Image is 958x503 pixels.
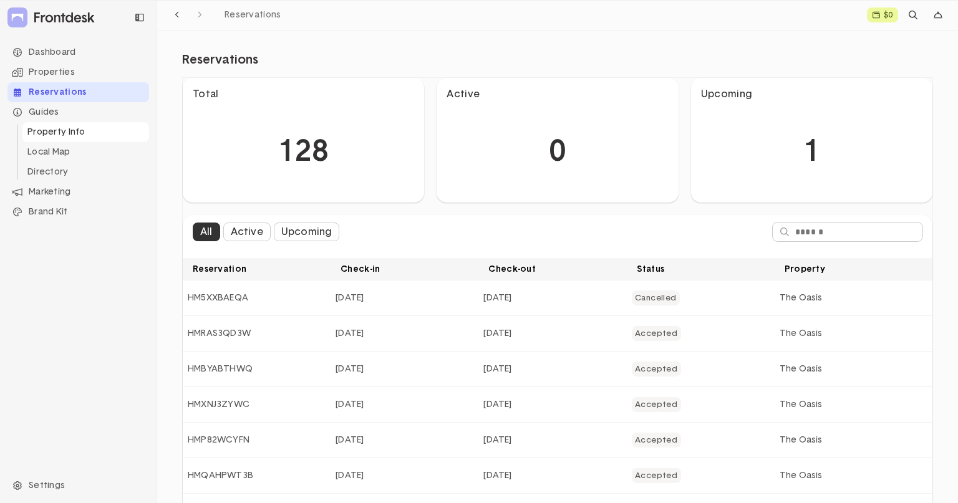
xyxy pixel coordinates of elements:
div: Dashboard [7,42,149,62]
li: Navigation item [7,202,149,222]
div: [DATE] [336,399,483,410]
div: Check-out [483,258,631,279]
div: 1 [701,111,922,193]
div: Status [632,258,780,279]
div: Reservations [7,82,149,102]
div: Accepted [632,362,681,376]
div: Brand Kit [7,202,149,222]
div: [DATE] [336,328,483,339]
li: Local Map [22,142,149,162]
div: HM5XXBAEQA [188,292,336,304]
div: 128 [193,111,414,193]
div: [DATE] [336,470,483,481]
div: [DATE] [483,470,631,481]
div: dropdown trigger [928,5,948,25]
div: [DATE] [483,399,631,410]
div: 0 [447,111,668,193]
li: Navigation item [7,62,149,82]
div: Accepted [632,326,681,341]
a: Reservations [220,7,286,23]
div: Active [447,88,480,101]
div: Property [780,258,927,279]
div: Reservation [188,258,336,279]
div: HMRAS3QD3W [188,328,336,339]
div: Check-in [336,258,483,279]
div: Upcoming [701,88,753,101]
li: Navigation item [7,182,149,202]
div: Accepted [632,433,681,448]
li: Directory [22,162,149,182]
div: The Oasis [780,470,927,481]
div: [DATE] [483,434,631,446]
div: [DATE] [336,434,483,446]
div: [DATE] [336,363,483,375]
div: Total [193,88,219,101]
div: HMQAHPWT3B [188,470,336,481]
div: HMXNJ3ZYWC [188,399,336,410]
div: The Oasis [780,292,927,304]
div: Accepted [632,468,681,483]
div: Reservations [182,52,258,68]
li: Navigation item [7,102,149,182]
li: Navigation item [7,42,149,62]
div: HMBYABTHWQ [188,363,336,375]
div: Accepted [632,397,681,412]
div: Marketing [7,182,149,202]
div: Cancelled [632,290,680,305]
div: The Oasis [780,328,927,339]
a: $0 [867,7,898,22]
div: HMP82WCYFN [188,434,336,446]
div: [DATE] [483,363,631,375]
div: The Oasis [780,434,927,446]
button: Upcoming [274,223,340,241]
button: Active [223,223,271,241]
span: Reservations [225,11,281,19]
div: Settings [7,476,149,496]
div: The Oasis [780,363,927,375]
li: Property Info [22,122,149,142]
div: Guides [7,102,149,122]
li: Navigation item [7,82,149,102]
div: [DATE] [483,292,631,304]
button: All [193,223,220,241]
div: Properties [7,62,149,82]
div: [DATE] [336,292,483,304]
div: [DATE] [483,328,631,339]
div: The Oasis [780,399,927,410]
